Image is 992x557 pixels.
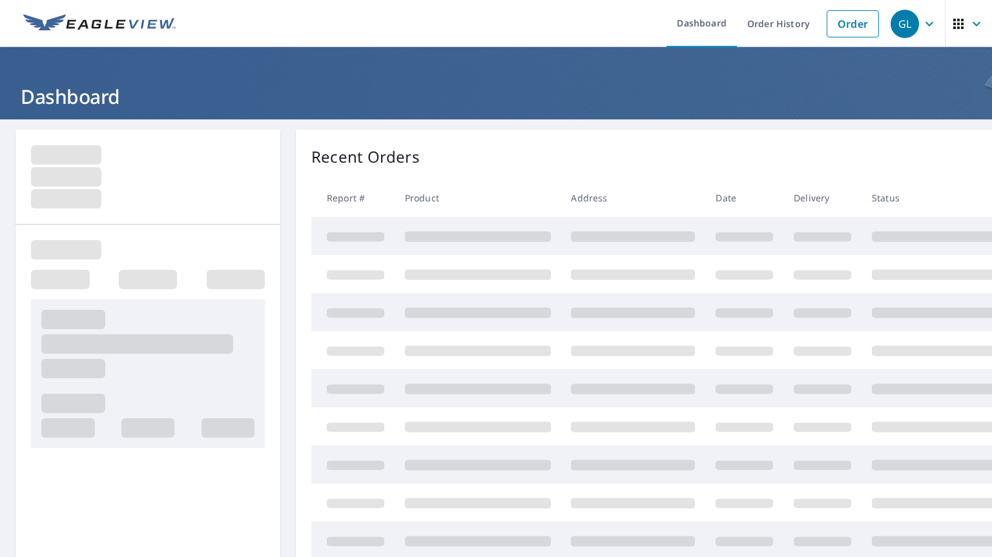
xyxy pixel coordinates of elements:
[891,10,919,38] div: GL
[311,145,420,168] p: Recent Orders
[783,179,862,217] th: Delivery
[827,10,879,37] a: Order
[561,179,705,217] th: Address
[15,83,976,110] h1: Dashboard
[705,179,783,217] th: Date
[23,14,176,34] img: EV Logo
[395,179,561,217] th: Product
[311,179,395,217] th: Report #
